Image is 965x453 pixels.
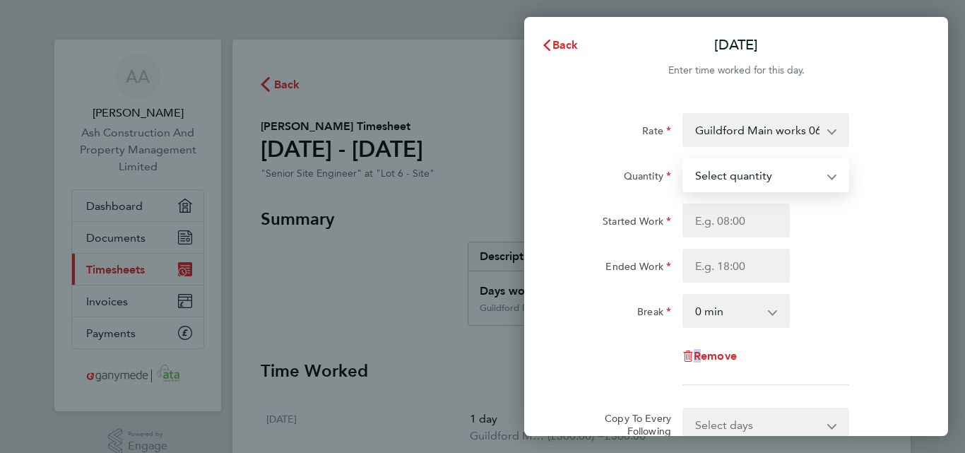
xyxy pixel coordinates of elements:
[605,260,671,277] label: Ended Work
[637,305,671,322] label: Break
[642,124,671,141] label: Rate
[527,31,593,59] button: Back
[714,35,758,55] p: [DATE]
[603,215,671,232] label: Started Work
[694,349,737,363] span: Remove
[624,170,671,187] label: Quantity
[682,204,790,237] input: E.g. 08:00
[682,351,737,362] button: Remove
[524,62,948,79] div: Enter time worked for this day.
[552,38,579,52] span: Back
[682,249,790,283] input: E.g. 18:00
[593,412,671,437] label: Copy To Every Following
